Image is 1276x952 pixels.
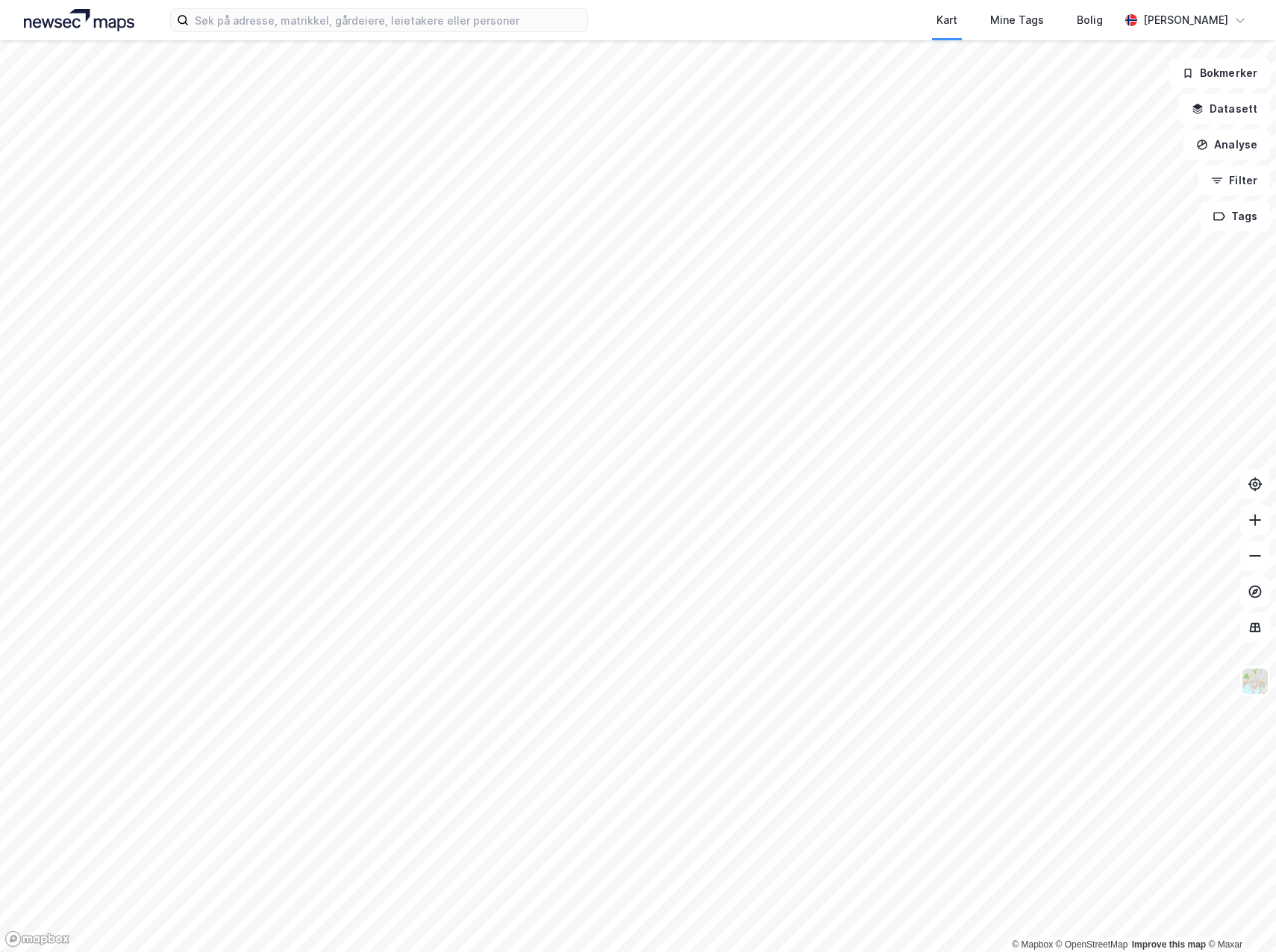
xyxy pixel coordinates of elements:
[1201,880,1276,952] div: Kontrollprogram for chat
[1183,130,1270,160] button: Analyse
[1169,58,1270,88] button: Bokmerker
[1056,939,1128,950] a: OpenStreetMap
[24,9,134,31] img: logo.a4113a55bc3d86da70a041830d287a7e.svg
[1201,201,1270,231] button: Tags
[1198,166,1270,195] button: Filter
[1201,880,1276,952] iframe: Chat Widget
[936,11,957,29] div: Kart
[4,930,70,948] a: Mapbox homepage
[1179,94,1270,124] button: Datasett
[1143,11,1228,29] div: [PERSON_NAME]
[1132,939,1206,950] a: Improve this map
[1077,11,1103,29] div: Bolig
[189,9,587,31] input: Søk på adresse, matrikkel, gårdeiere, leietakere eller personer
[990,11,1044,29] div: Mine Tags
[1241,667,1269,695] img: Z
[1012,939,1053,950] a: Mapbox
